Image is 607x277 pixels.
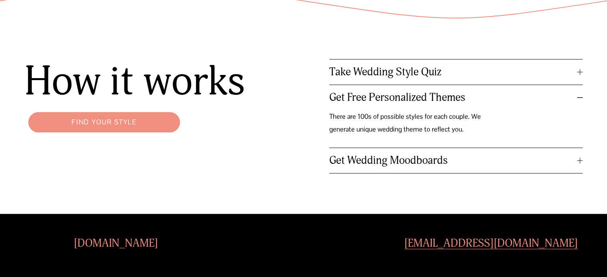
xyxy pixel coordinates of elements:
[329,91,577,104] span: Get Free Personalized Themes
[24,108,184,136] a: Find your style
[329,110,583,148] div: Get Free Personalized Themes
[24,236,208,251] h4: [DOMAIN_NAME]
[404,236,578,251] a: [EMAIL_ADDRESS][DOMAIN_NAME]
[329,154,577,167] span: Get Wedding Moodboards
[329,110,507,136] p: There are 100s of possible styles for each couple. We generate unique wedding theme to reflect you.
[329,148,583,173] button: Get Wedding Moodboards
[24,59,278,104] h1: How it works
[329,65,577,79] span: Take Wedding Style Quiz
[329,59,583,84] button: Take Wedding Style Quiz
[329,85,583,110] button: Get Free Personalized Themes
